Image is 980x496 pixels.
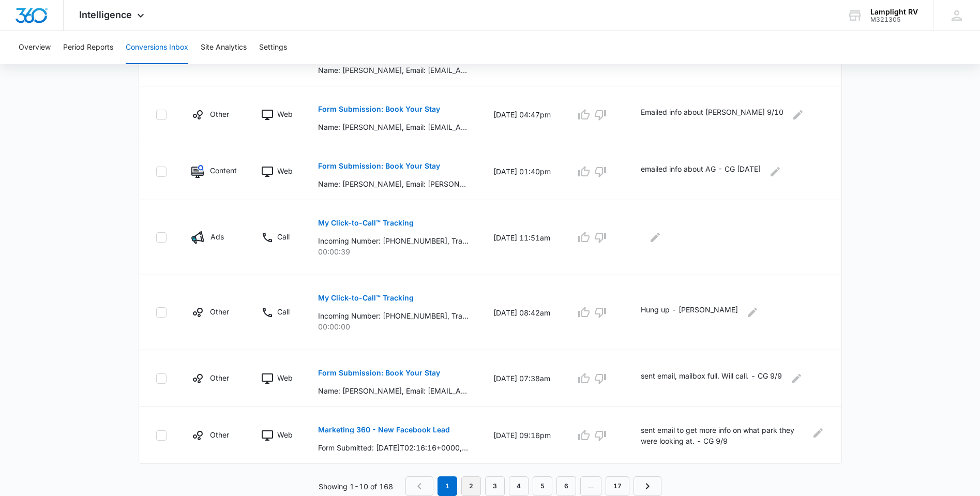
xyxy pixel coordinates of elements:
p: sent email to get more info on what park they were looking at. - CG 9/9 [641,425,806,446]
td: [DATE] 07:38am [481,350,563,407]
button: Form Submission: Book Your Stay [318,360,440,385]
td: [DATE] 04:47pm [481,86,563,143]
td: [DATE] 11:51am [481,200,563,275]
p: Web [277,109,293,119]
p: Form Submission: Book Your Stay [318,369,440,377]
p: Other [210,429,229,440]
p: Call [277,231,290,242]
p: Hung up - [PERSON_NAME] [641,304,738,321]
p: Other [210,372,229,383]
td: [DATE] 01:40pm [481,143,563,200]
a: Page 5 [533,476,552,496]
p: Name: [PERSON_NAME], Email: [EMAIL_ADDRESS][DOMAIN_NAME], How can we help?: Curious to availabili... [318,122,469,132]
p: Other [210,306,229,317]
button: Form Submission: Book Your Stay [318,154,440,178]
p: Marketing 360 - New Facebook Lead [318,426,450,433]
button: Conversions Inbox [126,31,188,64]
a: Page 6 [556,476,576,496]
p: Form Submitted: [DATE]T02:16:16+0000, Name: [PERSON_NAME], Email: [EMAIL_ADDRESS][DOMAIN_NAME], P... [318,442,469,453]
button: Overview [19,31,51,64]
button: Edit Comments [790,107,806,123]
p: Showing 1-10 of 168 [319,481,393,492]
div: account name [870,8,918,16]
div: account id [870,16,918,23]
p: My Click-to-Call™ Tracking [318,294,414,302]
button: Settings [259,31,287,64]
a: Page 2 [461,476,481,496]
p: Web [277,166,293,176]
p: Content [210,165,236,176]
button: Edit Comments [647,229,664,246]
p: 00:00:00 [318,321,469,332]
td: [DATE] 09:16pm [481,407,563,464]
p: Web [277,429,293,440]
p: Call [277,306,290,317]
button: Period Reports [63,31,113,64]
p: Emailed info about [PERSON_NAME] 9/10 [641,107,783,123]
em: 1 [438,476,457,496]
p: Ads [210,231,224,242]
td: [DATE] 08:42am [481,275,563,350]
button: Site Analytics [201,31,247,64]
nav: Pagination [405,476,661,496]
p: Incoming Number: [PHONE_NUMBER], Tracking Number: [PHONE_NUMBER], Ring To: [PHONE_NUMBER], Caller... [318,235,469,246]
button: My Click-to-Call™ Tracking [318,285,414,310]
p: Name: [PERSON_NAME], Email: [EMAIL_ADDRESS][DOMAIN_NAME], Phone: [PHONE_NUMBER], How can we help?... [318,385,469,396]
p: 00:00:39 [318,246,469,257]
p: emailed info about AG - CG [DATE] [641,163,761,180]
button: Edit Comments [744,304,761,321]
p: Name: [PERSON_NAME], Email: [EMAIL_ADDRESS][DOMAIN_NAME], Phone: [PHONE_NUMBER], How can we help?... [318,65,469,76]
p: My Click-to-Call™ Tracking [318,219,414,227]
p: Form Submission: Book Your Stay [318,106,440,113]
p: Other [210,109,229,119]
span: Intelligence [79,9,132,20]
a: Page 17 [606,476,629,496]
p: sent email, mailbox full. Will call. - CG 9/9 [641,370,782,387]
a: Page 4 [509,476,529,496]
a: Next Page [634,476,661,496]
button: Edit Comments [812,425,824,441]
a: Page 3 [485,476,505,496]
button: Form Submission: Book Your Stay [318,97,440,122]
p: Form Submission: Book Your Stay [318,162,440,170]
p: Name: [PERSON_NAME], Email: [PERSON_NAME][EMAIL_ADDRESS][PERSON_NAME][DOMAIN_NAME], Phone: [PHONE... [318,178,469,189]
button: Marketing 360 - New Facebook Lead [318,417,450,442]
button: Edit Comments [788,370,805,387]
p: Incoming Number: [PHONE_NUMBER], Tracking Number: [PHONE_NUMBER], Ring To: [PHONE_NUMBER], Caller... [318,310,469,321]
button: My Click-to-Call™ Tracking [318,211,414,235]
button: Edit Comments [767,163,783,180]
p: Web [277,372,293,383]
